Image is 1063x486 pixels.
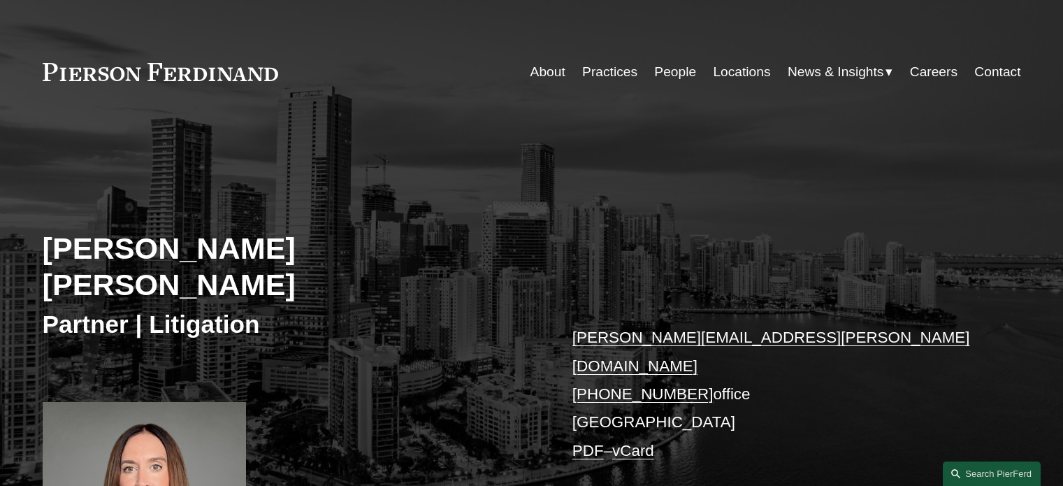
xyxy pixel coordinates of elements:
[788,60,884,85] span: News & Insights
[654,59,696,85] a: People
[943,462,1041,486] a: Search this site
[572,385,714,403] a: [PHONE_NUMBER]
[43,230,532,303] h2: [PERSON_NAME] [PERSON_NAME]
[572,324,980,465] p: office [GEOGRAPHIC_DATA] –
[612,442,654,459] a: vCard
[530,59,565,85] a: About
[572,442,604,459] a: PDF
[974,59,1020,85] a: Contact
[582,59,637,85] a: Practices
[788,59,893,85] a: folder dropdown
[713,59,770,85] a: Locations
[43,309,532,340] h3: Partner | Litigation
[910,59,957,85] a: Careers
[572,329,970,374] a: [PERSON_NAME][EMAIL_ADDRESS][PERSON_NAME][DOMAIN_NAME]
